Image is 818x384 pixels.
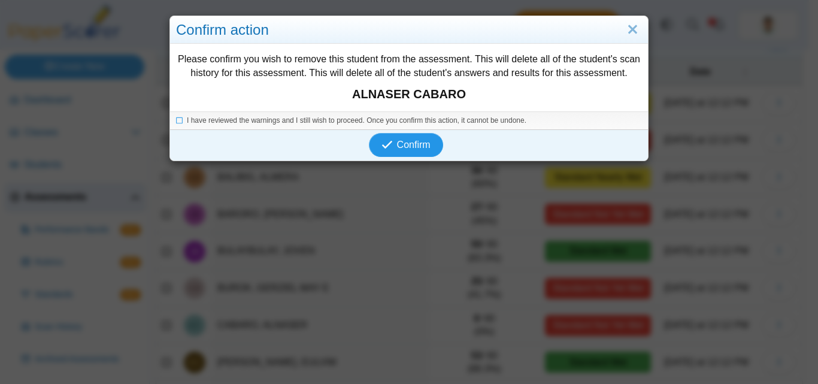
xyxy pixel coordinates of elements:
button: Confirm [369,133,443,157]
div: Confirm action [170,16,648,44]
a: Close [623,20,642,40]
div: Please confirm you wish to remove this student from the assessment. This will delete all of the s... [170,44,648,111]
span: Confirm [397,140,431,150]
strong: ALNASER CABARO [176,86,642,102]
span: I have reviewed the warnings and I still wish to proceed. Once you confirm this action, it cannot... [187,116,526,125]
